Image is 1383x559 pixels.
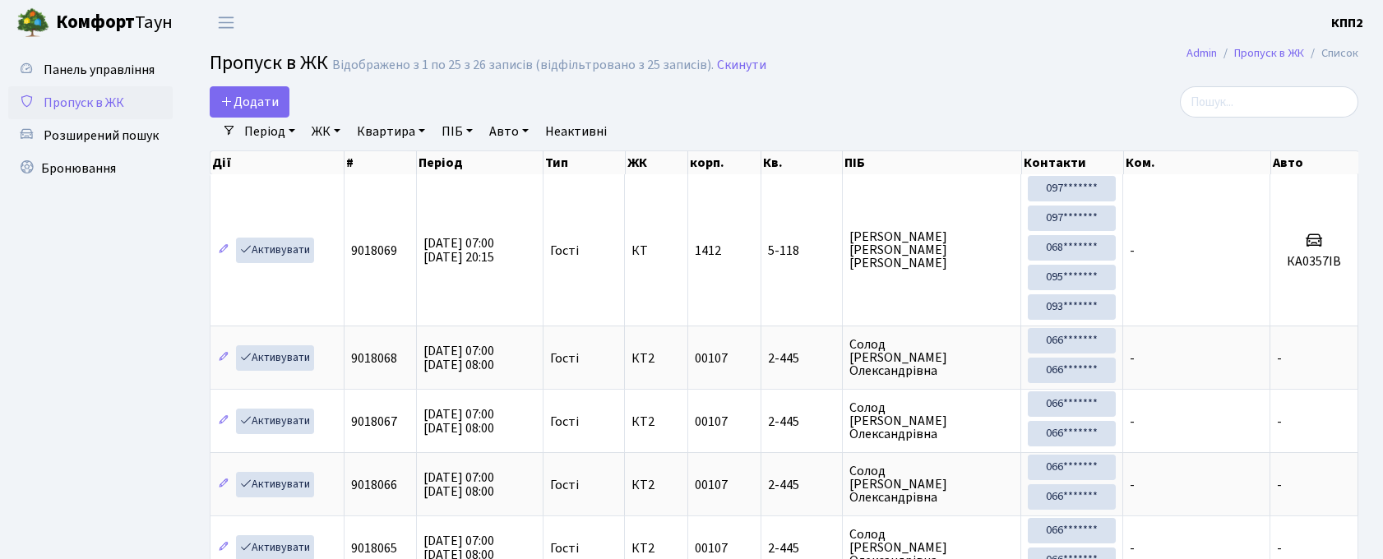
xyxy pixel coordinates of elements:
a: Активувати [236,238,314,263]
span: 9018066 [351,476,397,494]
span: 00107 [695,413,728,431]
a: Скинути [717,58,766,73]
a: Пропуск в ЖК [8,86,173,119]
a: Admin [1186,44,1217,62]
th: Авто [1271,151,1359,174]
div: Відображено з 1 по 25 з 26 записів (відфільтровано з 25 записів). [332,58,714,73]
th: # [345,151,417,174]
span: Гості [550,352,579,365]
span: Солод [PERSON_NAME] Олександрівна [849,401,1015,441]
span: [DATE] 07:00 [DATE] 20:15 [423,234,494,266]
th: Період [417,151,543,174]
h5: КА0357ІВ [1277,254,1351,270]
a: Бронювання [8,152,173,185]
span: Пропуск в ЖК [44,94,124,112]
a: Додати [210,86,289,118]
span: [DATE] 07:00 [DATE] 08:00 [423,342,494,374]
a: Період [238,118,302,146]
a: Активувати [236,409,314,434]
nav: breadcrumb [1162,36,1383,71]
span: Таун [56,9,173,37]
span: КТ2 [631,415,680,428]
a: КПП2 [1331,13,1363,33]
a: Квартира [350,118,432,146]
b: Комфорт [56,9,135,35]
li: Список [1304,44,1358,62]
span: [PERSON_NAME] [PERSON_NAME] [PERSON_NAME] [849,230,1015,270]
span: КТ [631,244,680,257]
span: Розширений пошук [44,127,159,145]
span: 9018067 [351,413,397,431]
a: Панель управління [8,53,173,86]
span: Гості [550,542,579,555]
span: Панель управління [44,61,155,79]
b: КПП2 [1331,14,1363,32]
span: 9018065 [351,539,397,557]
span: - [1277,349,1282,367]
th: корп. [688,151,761,174]
span: - [1130,413,1135,431]
span: КТ2 [631,352,680,365]
span: КТ2 [631,478,680,492]
span: Гості [550,244,579,257]
span: 2-445 [768,415,835,428]
a: ПІБ [435,118,479,146]
a: Активувати [236,472,314,497]
span: 00107 [695,539,728,557]
span: Додати [220,93,279,111]
span: 2-445 [768,352,835,365]
span: Гості [550,415,579,428]
span: Солод [PERSON_NAME] Олександрівна [849,464,1015,504]
span: - [1130,539,1135,557]
a: Активувати [236,345,314,371]
span: - [1277,413,1282,431]
th: Тип [543,151,625,174]
span: - [1130,476,1135,494]
span: Пропуск в ЖК [210,49,328,77]
span: 00107 [695,476,728,494]
span: Бронювання [41,159,116,178]
a: Розширений пошук [8,119,173,152]
th: ПІБ [843,151,1022,174]
span: 1412 [695,242,721,260]
th: Дії [210,151,345,174]
span: КТ2 [631,542,680,555]
span: - [1277,539,1282,557]
span: - [1277,476,1282,494]
span: [DATE] 07:00 [DATE] 08:00 [423,405,494,437]
span: 9018068 [351,349,397,367]
span: Солод [PERSON_NAME] Олександрівна [849,338,1015,377]
a: Пропуск в ЖК [1234,44,1304,62]
a: Неактивні [539,118,613,146]
span: - [1130,242,1135,260]
th: Кв. [761,151,843,174]
button: Переключити навігацію [206,9,247,36]
span: 2-445 [768,542,835,555]
span: 00107 [695,349,728,367]
span: Гості [550,478,579,492]
span: 9018069 [351,242,397,260]
span: [DATE] 07:00 [DATE] 08:00 [423,469,494,501]
a: Авто [483,118,535,146]
span: - [1130,349,1135,367]
img: logo.png [16,7,49,39]
span: 2-445 [768,478,835,492]
th: Ком. [1124,151,1271,174]
span: 5-118 [768,244,835,257]
th: Контакти [1022,151,1124,174]
a: ЖК [305,118,347,146]
input: Пошук... [1180,86,1358,118]
th: ЖК [626,151,688,174]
